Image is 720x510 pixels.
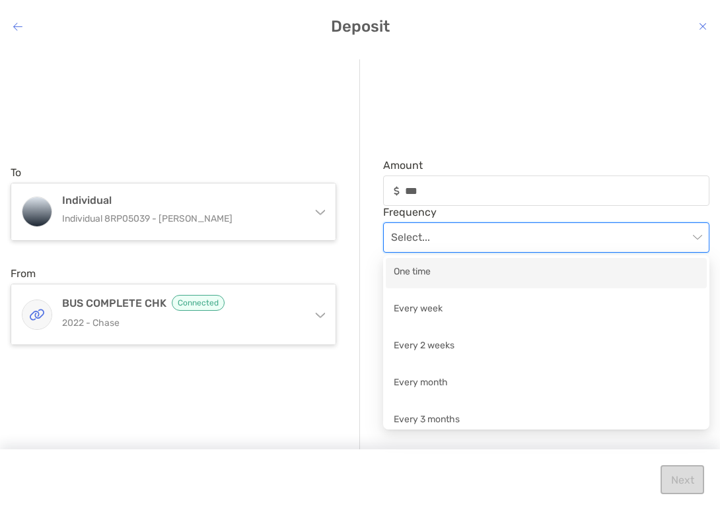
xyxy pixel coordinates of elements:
[62,315,307,331] p: 2022 - Chase
[386,406,707,436] div: Every 3 months
[172,295,225,311] span: Connected
[405,185,709,197] input: Amountinput icon
[62,194,307,207] h4: Individual
[383,206,709,218] span: Frequency
[11,267,36,280] label: From
[383,159,709,172] span: Amount
[394,412,699,429] div: Every 3 months
[394,338,699,355] div: Every 2 weeks
[386,369,707,399] div: Every month
[22,197,52,226] img: Individual
[62,210,307,227] p: Individual 8RP05039 - [PERSON_NAME]
[394,302,699,318] div: Every week
[394,375,699,392] div: Every month
[394,265,699,281] div: One time
[62,295,307,311] h4: BUS COMPLETE CHK
[386,258,707,288] div: One time
[386,332,707,362] div: Every 2 weeks
[22,300,52,329] img: BUS COMPLETE CHK
[11,166,21,179] label: To
[386,295,707,325] div: Every week
[394,186,400,196] img: input icon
